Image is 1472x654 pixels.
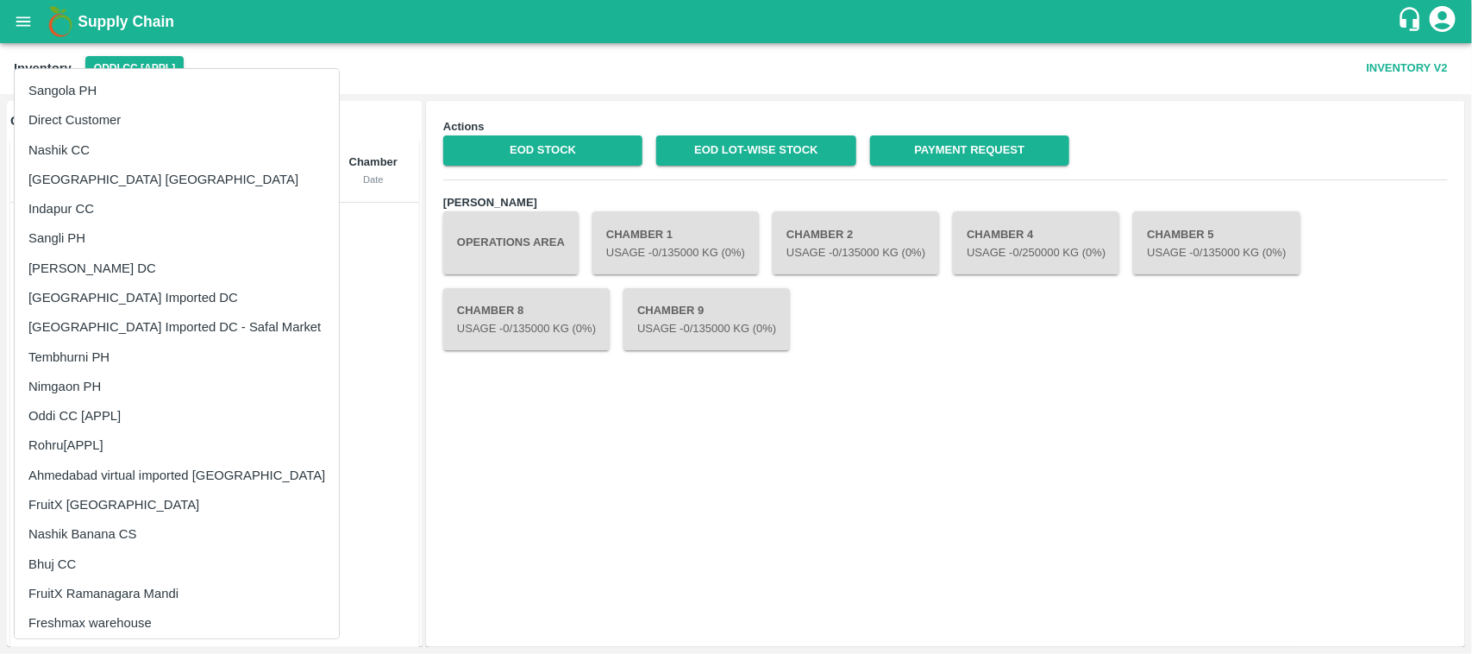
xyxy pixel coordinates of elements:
li: Freshmax warehouse [15,608,339,638]
li: Bhuj CC [15,550,339,579]
li: [GEOGRAPHIC_DATA] Imported DC [15,283,339,312]
li: [PERSON_NAME] DC [15,254,339,283]
li: FruitX Ramanagara Mandi [15,579,339,608]
li: Ahmedabad virtual imported [GEOGRAPHIC_DATA] [15,461,339,490]
li: [GEOGRAPHIC_DATA] Imported DC - Safal Market [15,312,339,342]
li: Oddi CC [APPL] [15,401,339,431]
li: Nimgaon PH [15,372,339,401]
li: Direct Customer [15,105,339,135]
li: Sangola PH [15,76,339,105]
li: FruitX [GEOGRAPHIC_DATA] [15,490,339,519]
li: Indapur CC [15,194,339,223]
li: Rohru[APPL] [15,431,339,460]
li: Sangli PH [15,223,339,253]
li: [GEOGRAPHIC_DATA] [GEOGRAPHIC_DATA] [15,165,339,194]
li: Nashik Banana CS [15,519,339,549]
li: Tembhurni PH [15,343,339,372]
li: Nashik CC [15,135,339,165]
